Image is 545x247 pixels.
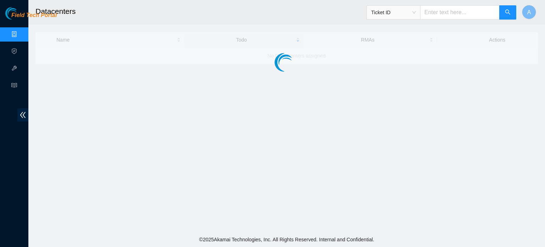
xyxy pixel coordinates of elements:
[371,7,416,18] span: Ticket ID
[11,79,17,93] span: read
[499,5,516,20] button: search
[5,7,36,20] img: Akamai Technologies
[527,8,531,17] span: A
[28,232,545,247] footer: © 2025 Akamai Technologies, Inc. All Rights Reserved. Internal and Confidential.
[505,9,511,16] span: search
[5,13,57,22] a: Akamai TechnologiesField Tech Portal
[522,5,536,19] button: A
[17,108,28,122] span: double-left
[420,5,500,20] input: Enter text here...
[11,12,57,19] span: Field Tech Portal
